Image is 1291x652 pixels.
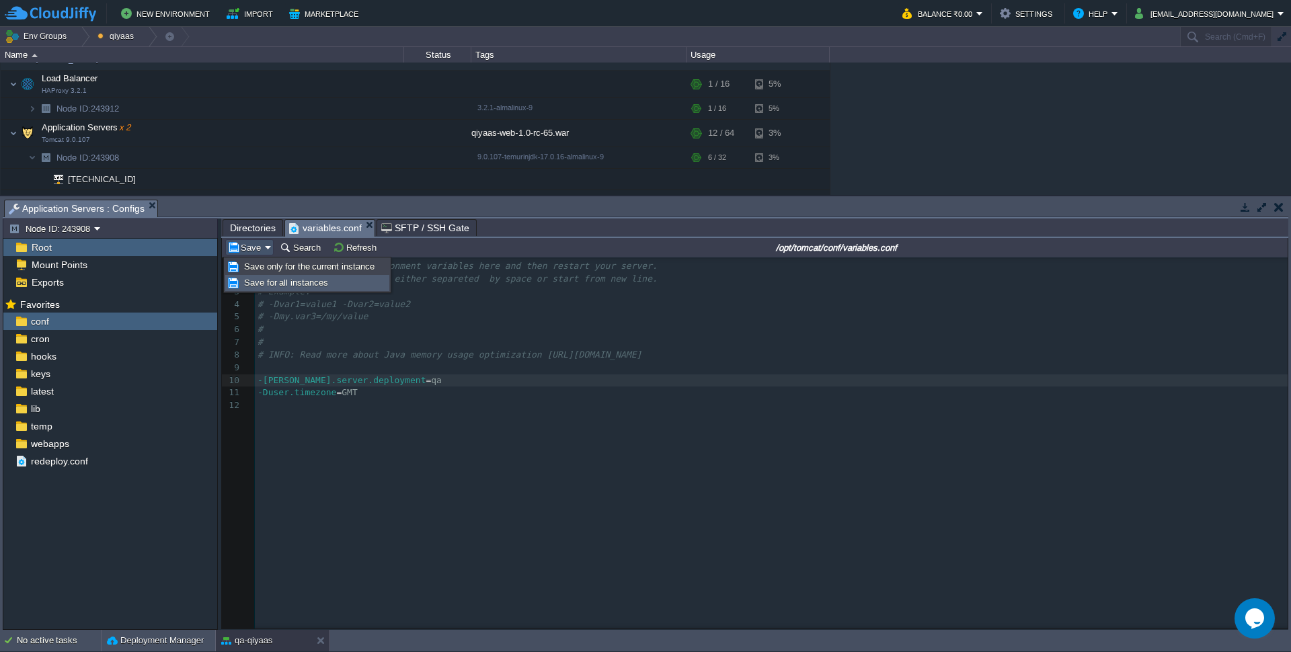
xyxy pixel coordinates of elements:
[289,220,362,237] span: variables.conf
[755,147,799,168] div: 3%
[44,190,63,211] img: AMDAwAAAACH5BAEAAAAALAAAAAABAAEAAAICRAEAOw==
[28,147,36,168] img: AMDAwAAAACH5BAEAAAAALAAAAAABAAEAAAICRAEAOw==
[336,387,342,397] span: =
[227,241,265,253] button: Save
[40,122,132,133] span: Application Servers
[222,349,243,362] div: 8
[9,200,145,217] span: Application Servers : Configs
[426,375,431,385] span: =
[55,103,121,114] span: 243912
[708,71,730,97] div: 1 / 16
[230,220,276,236] span: Directories
[1073,5,1111,22] button: Help
[244,261,375,272] span: Save only for the current instance
[258,337,263,347] span: #
[28,350,58,362] a: hooks
[28,315,51,327] a: conf
[477,153,604,161] span: 9.0.107-temurinjdk-17.0.16-almalinux-9
[755,120,799,147] div: 3%
[258,261,658,271] span: # Write your custom environment variables here and then restart your server.
[36,147,55,168] img: AMDAwAAAACH5BAEAAAAALAAAAAABAAEAAAICRAEAOw==
[36,169,44,190] img: AMDAwAAAACH5BAEAAAAALAAAAAABAAEAAAICRAEAOw==
[44,169,63,190] img: AMDAwAAAACH5BAEAAAAALAAAAAABAAEAAAICRAEAOw==
[221,634,272,647] button: qa-qiyaas
[67,169,138,190] span: [TECHNICAL_ID]
[5,5,96,22] img: CloudJiffy
[28,438,71,450] a: webapps
[17,299,62,310] a: Favorites
[222,374,243,387] div: 10
[755,71,799,97] div: 5%
[55,152,121,163] a: Node ID:243908
[258,299,410,309] span: # -Dvar1=value1 -Dvar2=value2
[28,368,52,380] a: keys
[28,98,36,119] img: AMDAwAAAACH5BAEAAAAALAAAAAABAAEAAAICRAEAOw==
[1235,598,1278,639] iframe: chat widget
[708,147,726,168] div: 6 / 32
[471,120,687,147] div: qiyaas-web-1.0-rc-65.war
[29,241,54,253] a: Root
[708,98,726,119] div: 1 / 16
[55,103,121,114] a: Node ID:243912
[29,259,89,271] a: Mount Points
[258,286,310,296] span: # Example:
[107,634,204,647] button: Deployment Manager
[28,385,56,397] a: latest
[222,362,243,374] div: 9
[258,324,263,334] span: #
[40,122,132,132] a: Application Serversx 2Tomcat 9.0.107
[244,278,328,288] span: Save for all instances
[118,122,131,132] span: x 2
[18,71,37,97] img: AMDAwAAAACH5BAEAAAAALAAAAAABAAEAAAICRAEAOw==
[902,5,976,22] button: Balance ₹0.00
[17,630,101,651] div: No active tasks
[29,276,66,288] a: Exports
[258,311,368,321] span: # -Dmy.var3=/my/value
[42,87,87,95] span: HAProxy 3.2.1
[17,298,62,311] span: Favorites
[289,5,362,22] button: Marketplace
[18,120,37,147] img: AMDAwAAAACH5BAEAAAAALAAAAAABAAEAAAICRAEAOw==
[222,323,243,336] div: 6
[9,120,17,147] img: AMDAwAAAACH5BAEAAAAALAAAAAABAAEAAAICRAEAOw==
[42,136,90,144] span: Tomcat 9.0.107
[755,98,799,119] div: 5%
[67,190,106,211] span: Public IP
[222,336,243,349] div: 7
[284,219,375,236] li: /opt/tomcat/conf/variables.conf
[32,54,38,57] img: AMDAwAAAACH5BAEAAAAALAAAAAABAAEAAAICRAEAOw==
[28,403,42,415] a: lib
[5,27,71,46] button: Env Groups
[1000,5,1056,22] button: Settings
[258,274,658,284] span: # Each variable should be either separeted by space or start from new line.
[405,47,471,63] div: Status
[381,220,469,236] span: SFTP / SSH Gate
[36,190,44,211] img: AMDAwAAAACH5BAEAAAAALAAAAAABAAEAAAICRAEAOw==
[226,259,389,274] a: Save only for the current instance
[28,420,54,432] a: temp
[222,298,243,311] div: 4
[40,73,100,83] a: Load BalancerHAProxy 3.2.1
[687,47,829,63] div: Usage
[222,399,243,412] div: 12
[226,276,389,290] a: Save for all instances
[28,333,52,345] a: cron
[121,5,214,22] button: New Environment
[222,386,243,399] div: 11
[477,104,533,112] span: 3.2.1-almalinux-9
[36,98,55,119] img: AMDAwAAAACH5BAEAAAAALAAAAAABAAEAAAICRAEAOw==
[1135,5,1278,22] button: [EMAIL_ADDRESS][DOMAIN_NAME]
[1,47,403,63] div: Name
[227,5,277,22] button: Import
[222,311,243,323] div: 5
[258,387,336,397] span: -Duser.timezone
